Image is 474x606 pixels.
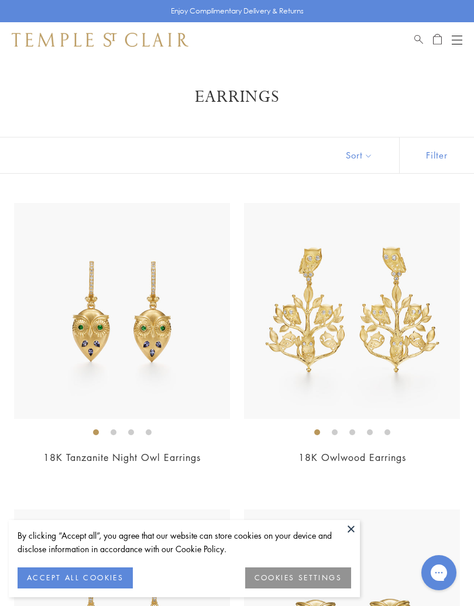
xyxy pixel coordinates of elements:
a: 18K Owlwood Earrings [298,451,406,464]
a: Search [414,33,423,47]
button: Show sort by [320,137,399,173]
button: Show filters [399,137,474,173]
button: Open navigation [452,33,462,47]
a: 18K Tanzanite Night Owl Earrings [43,451,201,464]
button: ACCEPT ALL COOKIES [18,567,133,588]
button: COOKIES SETTINGS [245,567,351,588]
img: Temple St. Clair [12,33,188,47]
img: E36887-OWLTZTG [14,203,230,419]
p: Enjoy Complimentary Delivery & Returns [171,5,304,17]
img: 18K Owlwood Earrings [244,203,460,419]
iframe: Gorgias live chat messenger [415,551,462,594]
a: Open Shopping Bag [433,33,442,47]
div: By clicking “Accept all”, you agree that our website can store cookies on your device and disclos... [18,529,351,556]
h1: Earrings [29,87,445,108]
